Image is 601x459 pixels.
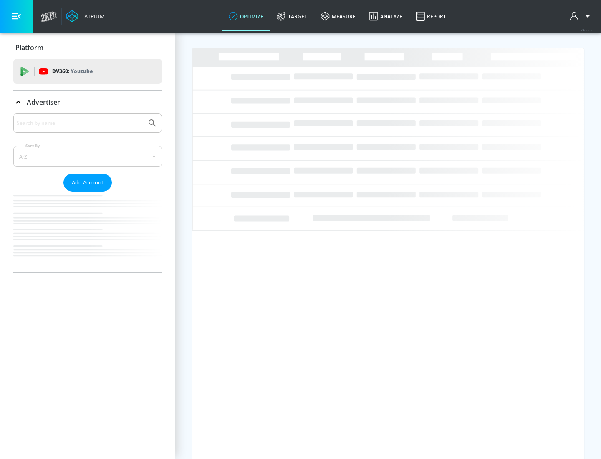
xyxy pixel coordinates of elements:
[17,118,143,129] input: Search by name
[409,1,453,31] a: Report
[66,10,105,23] a: Atrium
[314,1,362,31] a: measure
[581,28,593,32] span: v 4.22.2
[15,43,43,52] p: Platform
[222,1,270,31] a: optimize
[71,67,93,76] p: Youtube
[13,113,162,272] div: Advertiser
[270,1,314,31] a: Target
[13,59,162,84] div: DV360: Youtube
[81,13,105,20] div: Atrium
[13,36,162,59] div: Platform
[13,91,162,114] div: Advertiser
[13,192,162,272] nav: list of Advertiser
[72,178,104,187] span: Add Account
[13,146,162,167] div: A-Z
[63,174,112,192] button: Add Account
[27,98,60,107] p: Advertiser
[52,67,93,76] p: DV360:
[24,143,42,149] label: Sort By
[362,1,409,31] a: Analyze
